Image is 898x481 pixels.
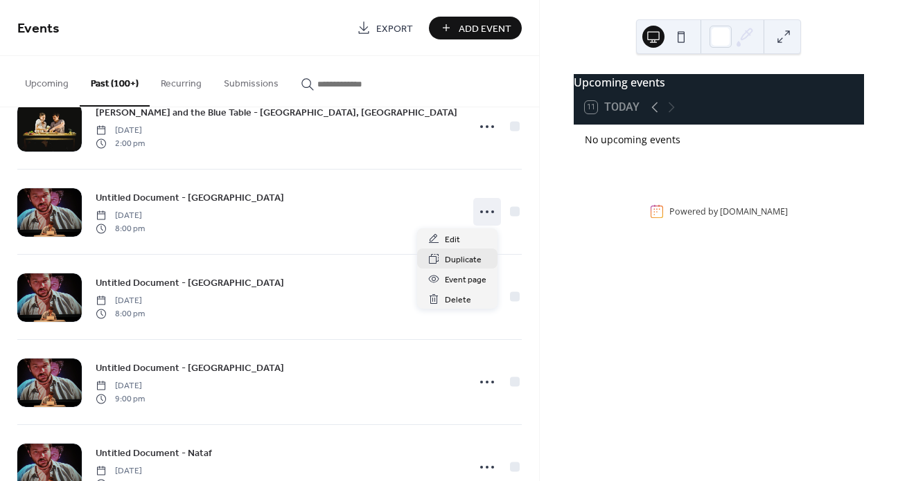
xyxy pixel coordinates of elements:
span: Untitled Document - [GEOGRAPHIC_DATA] [96,191,284,206]
span: Edit [445,233,460,247]
a: Untitled Document - [GEOGRAPHIC_DATA] [96,275,284,291]
button: Upcoming [14,56,80,105]
button: Recurring [150,56,213,105]
span: Add Event [459,21,511,36]
span: [DATE] [96,380,145,392]
button: Submissions [213,56,290,105]
div: No upcoming events [585,133,853,146]
button: Add Event [429,17,522,39]
span: 9:00 pm [96,392,145,405]
a: Untitled Document - [GEOGRAPHIC_DATA] [96,190,284,206]
span: [DATE] [96,210,145,222]
a: Export [346,17,423,39]
span: Untitled Document - [GEOGRAPHIC_DATA] [96,276,284,291]
span: Untitled Document - [GEOGRAPHIC_DATA] [96,361,284,376]
span: [DATE] [96,465,145,478]
div: Powered by [669,206,788,217]
span: Untitled Document - Nataf [96,446,212,461]
span: [DATE] [96,125,145,137]
span: Event page [445,273,486,287]
span: Duplicate [445,253,482,267]
span: 8:00 pm [96,222,145,235]
button: Past (100+) [80,56,150,107]
span: [PERSON_NAME] and the Blue Table - [GEOGRAPHIC_DATA], [GEOGRAPHIC_DATA] [96,106,457,120]
span: Delete [445,293,471,307]
span: [DATE] [96,295,145,307]
span: 2:00 pm [96,137,145,149]
span: Events [17,15,60,42]
span: Export [376,21,413,36]
a: [PERSON_NAME] and the Blue Table - [GEOGRAPHIC_DATA], [GEOGRAPHIC_DATA] [96,105,457,120]
span: 8:00 pm [96,307,145,320]
a: Untitled Document - [GEOGRAPHIC_DATA] [96,360,284,376]
div: Upcoming events [574,74,864,91]
a: [DOMAIN_NAME] [720,206,788,217]
a: Untitled Document - Nataf [96,445,212,461]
